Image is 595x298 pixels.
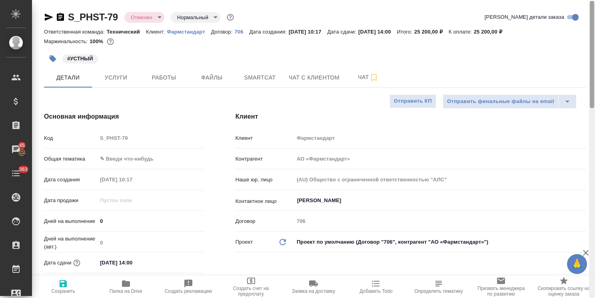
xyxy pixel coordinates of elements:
[443,94,577,109] div: split button
[51,288,75,294] span: Сохранить
[107,29,146,35] p: Технический
[145,73,183,83] span: Работы
[475,286,527,297] span: Призвать менеджера по развитию
[282,276,345,298] button: Заявка на доставку
[128,14,155,21] button: Отменен
[474,29,508,35] p: 25 200,00 ₽
[241,73,279,83] span: Smartcat
[359,288,392,294] span: Добавить Todo
[193,73,231,83] span: Файлы
[447,97,554,106] span: Отправить финальные файлы на email
[44,50,62,68] button: Добавить тэг
[582,200,583,201] button: Open
[2,163,30,183] a: 363
[211,29,235,35] p: Договор:
[97,195,167,206] input: Пустое поле
[567,254,587,274] button: 🙏
[369,73,379,82] svg: Подписаться
[167,28,211,35] a: Фармстандарт
[292,288,335,294] span: Заявка на доставку
[14,141,30,149] span: 45
[236,134,294,142] p: Клиент
[124,12,164,23] div: Отменен
[289,29,327,35] p: [DATE] 10:17
[394,97,432,106] span: Отправить КП
[236,238,253,246] p: Проект
[349,72,387,82] span: Чат
[97,257,167,268] input: ✎ Введи что-нибудь
[67,55,93,63] p: #УСТНЫЙ
[236,112,586,121] h4: Клиент
[294,153,586,165] input: Пустое поле
[407,276,470,298] button: Определить тематику
[72,258,82,268] button: Если добавить услуги и заполнить их объемом, то дата рассчитается автоматически
[44,197,97,205] p: Дата продажи
[44,38,90,44] p: Маржинальность:
[44,12,54,22] button: Скопировать ссылку для ЯМессенджера
[294,132,586,144] input: Пустое поле
[44,112,204,121] h4: Основная информация
[167,29,211,35] p: Фармстандарт
[90,38,105,44] p: 100%
[443,94,559,109] button: Отправить финальные файлы на email
[157,276,220,298] button: Создать рекламацию
[56,12,65,22] button: Скопировать ссылку
[97,174,167,185] input: Пустое поле
[236,155,294,163] p: Контрагент
[44,259,72,267] p: Дата сдачи
[294,235,586,249] div: Проект по умолчанию (Договор "706", контрагент "АО «Фармстандарт»")
[485,13,564,21] span: [PERSON_NAME] детали заказа
[449,29,474,35] p: К оплате:
[68,12,118,22] a: S_PHST-79
[44,217,97,225] p: Дней на выполнение
[62,55,99,62] span: УСТНЫЙ
[397,29,414,35] p: Итого:
[44,235,97,251] p: Дней на выполнение (авт.)
[14,165,32,173] span: 363
[175,14,211,21] button: Нормальный
[414,288,463,294] span: Определить тематику
[470,276,532,298] button: Призвать менеджера по развитию
[32,276,94,298] button: Сохранить
[105,36,116,47] button: 0.00 RUB;
[234,29,249,35] p: 706
[97,215,204,227] input: ✎ Введи что-нибудь
[44,155,97,163] p: Общая тематика
[100,155,194,163] div: ✎ Введи что-нибудь
[345,276,407,298] button: Добавить Todo
[289,73,339,83] span: Чат с клиентом
[220,276,282,298] button: Создать счет на предоплату
[236,197,294,205] p: Контактное лицо
[146,29,167,35] p: Клиент:
[97,237,204,248] input: Пустое поле
[414,29,449,35] p: 25 200,00 ₽
[236,217,294,225] p: Договор
[294,215,586,227] input: Пустое поле
[94,276,157,298] button: Папка на Drive
[294,174,586,185] input: Пустое поле
[171,12,220,23] div: Отменен
[389,94,436,108] button: Отправить КП
[236,176,294,184] p: Наше юр. лицо
[44,134,97,142] p: Код
[49,73,87,83] span: Детали
[165,288,212,294] span: Создать рекламацию
[533,276,595,298] button: Скопировать ссылку на оценку заказа
[44,176,97,184] p: Дата создания
[570,256,584,272] span: 🙏
[224,286,277,297] span: Создать счет на предоплату
[327,29,358,35] p: Дата сдачи:
[2,139,30,159] a: 45
[97,152,204,166] div: ✎ Введи что-нибудь
[358,29,397,35] p: [DATE] 14:00
[225,12,236,22] button: Доп статусы указывают на важность/срочность заказа
[537,286,590,297] span: Скопировать ссылку на оценку заказа
[110,288,142,294] span: Папка на Drive
[97,132,204,144] input: Пустое поле
[97,73,135,83] span: Услуги
[234,28,249,35] a: 706
[44,29,107,35] p: Ответственная команда:
[250,29,289,35] p: Дата создания:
